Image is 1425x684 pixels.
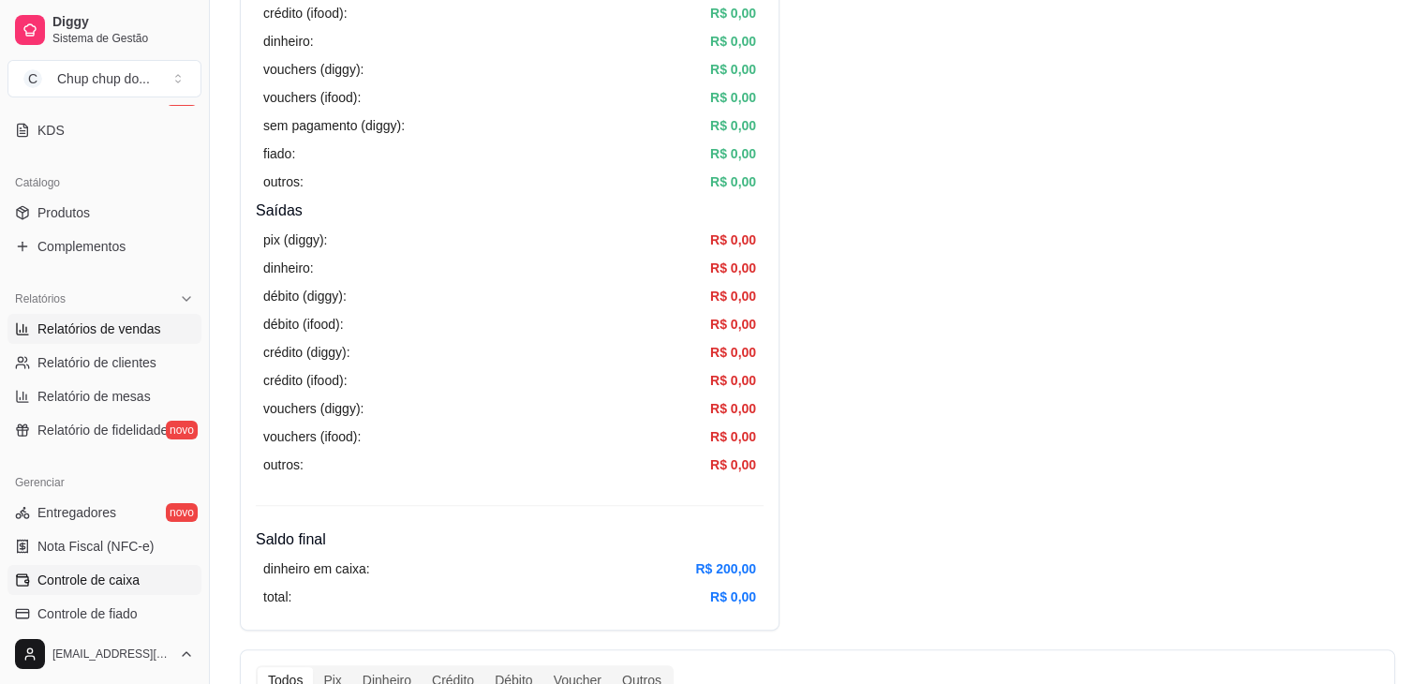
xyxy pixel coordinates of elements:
[263,286,347,306] article: débito (diggy):
[710,342,756,363] article: R$ 0,00
[37,203,90,222] span: Produtos
[263,314,344,335] article: débito (ifood):
[37,604,138,623] span: Controle de fiado
[7,468,201,498] div: Gerenciar
[23,69,42,88] span: C
[52,14,194,31] span: Diggy
[263,342,350,363] article: crédito (diggy):
[7,7,201,52] a: DiggySistema de Gestão
[37,503,116,522] span: Entregadores
[7,498,201,528] a: Entregadoresnovo
[710,426,756,447] article: R$ 0,00
[710,370,756,391] article: R$ 0,00
[710,230,756,250] article: R$ 0,00
[37,353,156,372] span: Relatório de clientes
[263,31,314,52] article: dinheiro:
[710,587,756,607] article: R$ 0,00
[263,258,314,278] article: dinheiro:
[37,237,126,256] span: Complementos
[7,115,201,145] a: KDS
[7,531,201,561] a: Nota Fiscal (NFC-e)
[37,121,65,140] span: KDS
[7,60,201,97] button: Select a team
[52,647,171,662] span: [EMAIL_ADDRESS][DOMAIN_NAME]
[710,143,756,164] article: R$ 0,00
[263,587,291,607] article: total:
[263,59,364,80] article: vouchers (diggy):
[7,231,201,261] a: Complementos
[7,565,201,595] a: Controle de caixa
[710,398,756,419] article: R$ 0,00
[37,571,140,589] span: Controle de caixa
[263,87,361,108] article: vouchers (ifood):
[710,31,756,52] article: R$ 0,00
[37,320,161,338] span: Relatórios de vendas
[256,200,764,222] h4: Saídas
[37,537,154,556] span: Nota Fiscal (NFC-e)
[37,421,168,439] span: Relatório de fidelidade
[52,31,194,46] span: Sistema de Gestão
[710,258,756,278] article: R$ 0,00
[263,454,304,475] article: outros:
[710,171,756,192] article: R$ 0,00
[710,3,756,23] article: R$ 0,00
[263,143,295,164] article: fiado:
[37,387,151,406] span: Relatório de mesas
[7,348,201,378] a: Relatório de clientes
[710,59,756,80] article: R$ 0,00
[7,168,201,198] div: Catálogo
[263,171,304,192] article: outros:
[710,286,756,306] article: R$ 0,00
[263,3,347,23] article: crédito (ifood):
[15,291,66,306] span: Relatórios
[7,198,201,228] a: Produtos
[710,87,756,108] article: R$ 0,00
[57,69,150,88] div: Chup chup do ...
[263,370,347,391] article: crédito (ifood):
[710,115,756,136] article: R$ 0,00
[256,528,764,551] h4: Saldo final
[7,632,201,677] button: [EMAIL_ADDRESS][DOMAIN_NAME]
[263,398,364,419] article: vouchers (diggy):
[695,558,756,579] article: R$ 200,00
[710,454,756,475] article: R$ 0,00
[263,558,370,579] article: dinheiro em caixa:
[263,115,405,136] article: sem pagamento (diggy):
[7,314,201,344] a: Relatórios de vendas
[263,426,361,447] article: vouchers (ifood):
[7,415,201,445] a: Relatório de fidelidadenovo
[710,314,756,335] article: R$ 0,00
[263,230,327,250] article: pix (diggy):
[7,381,201,411] a: Relatório de mesas
[7,599,201,629] a: Controle de fiado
